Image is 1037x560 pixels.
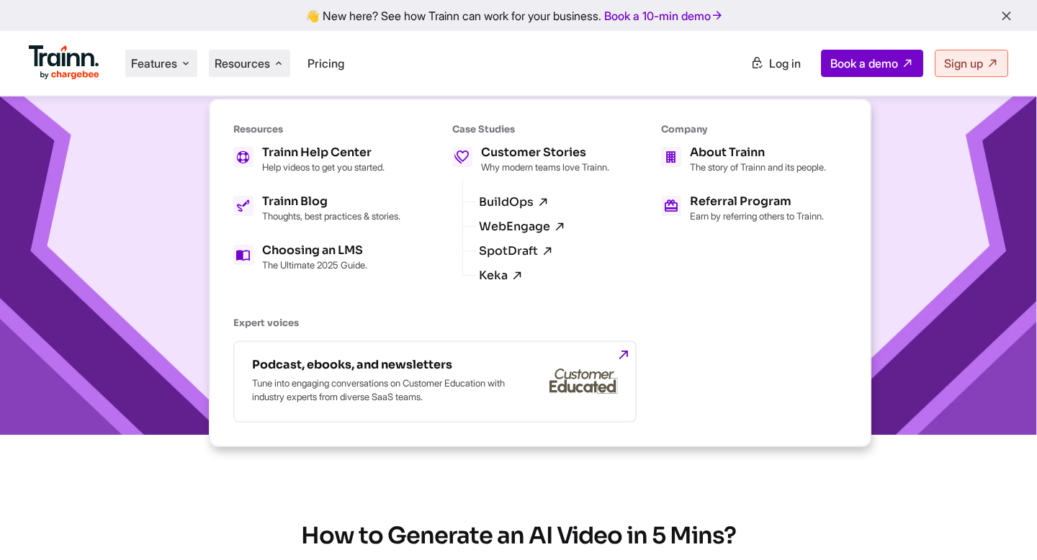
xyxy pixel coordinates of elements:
h5: Customer Stories [481,147,609,158]
h6: Resources [233,123,400,135]
a: WebEngage [479,220,566,233]
iframe: Chat Widget [965,491,1037,560]
a: SpotDraft [479,245,554,258]
p: Help videos to get you started. [262,161,385,173]
p: Earn by referring others to Trainn. [690,210,824,222]
span: Resources [215,55,270,71]
a: Sign up [935,50,1008,77]
h5: Referral Program [690,196,824,207]
h5: Trainn Blog [262,196,400,207]
h6: Expert voices [233,317,826,329]
h6: Case Studies [452,123,609,135]
a: Customer Stories Why modern teams love Trainn. [452,147,609,173]
a: Choosing an LMS The Ultimate 2025 Guide. [233,245,400,271]
h5: Trainn Help Center [262,147,385,158]
span: Book a demo [830,56,898,71]
p: Thoughts, best practices & stories. [262,210,400,222]
span: Sign up [944,56,983,71]
h5: About Trainn [690,147,826,158]
a: Referral Program Earn by referring others to Trainn. [661,196,826,222]
p: The Ultimate 2025 Guide. [262,259,367,271]
span: Log in [769,56,801,71]
a: About Trainn The story of Trainn and its people. [661,147,826,173]
a: Book a demo [821,50,923,77]
span: Features [131,55,177,71]
a: Book a 10-min demo [601,6,727,26]
a: Podcast, ebooks, and newsletters Tune into engaging conversations on Customer Education with indu... [233,340,637,423]
img: customer-educated-gray.b42eccd.svg [549,369,618,394]
a: BuildOps [479,196,549,209]
p: Tune into engaging conversations on Customer Education with industry experts from diverse SaaS te... [252,376,511,404]
h2: How to Generate an AI Video in 5 Mins? [52,521,985,551]
h5: Choosing an LMS [262,245,367,256]
a: Trainn Blog Thoughts, best practices & stories. [233,196,400,222]
a: Trainn Help Center Help videos to get you started. [233,147,400,173]
a: Log in [742,50,809,76]
p: Why modern teams love Trainn. [481,161,609,173]
img: Trainn Logo [29,45,99,80]
a: Keka [479,269,524,282]
a: Pricing [307,56,344,71]
h6: Company [661,123,826,135]
p: The story of Trainn and its people. [690,161,826,173]
div: 👋 New here? See how Trainn can work for your business. [9,9,1028,22]
h5: Podcast, ebooks, and newsletters [252,359,511,371]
